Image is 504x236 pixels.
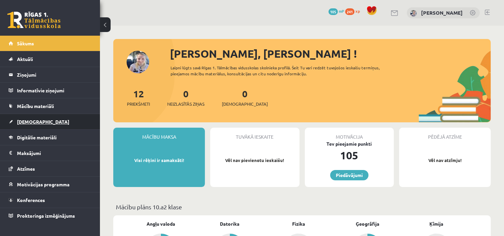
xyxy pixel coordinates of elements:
[147,220,175,227] a: Angļu valoda
[210,128,299,140] div: Tuvākā ieskaite
[9,67,92,82] a: Ziņojumi
[305,140,394,147] div: Tev pieejamie punkti
[345,8,354,15] span: 241
[117,157,202,164] p: Visi rēķini ir samaksāti!
[9,98,92,114] a: Mācību materiāli
[17,67,92,82] legend: Ziņojumi
[345,8,363,14] a: 241 xp
[113,128,205,140] div: Mācību maksa
[305,147,394,163] div: 105
[17,134,57,140] span: Digitālie materiāli
[421,9,463,16] a: [PERSON_NAME]
[17,119,69,125] span: [DEMOGRAPHIC_DATA]
[17,213,75,219] span: Proktoringa izmēģinājums
[17,197,45,203] span: Konferences
[170,46,491,62] div: [PERSON_NAME], [PERSON_NAME] !
[9,192,92,208] a: Konferences
[167,88,205,107] a: 0Neizlasītās ziņas
[429,220,443,227] a: Ķīmija
[17,40,34,46] span: Sākums
[17,103,54,109] span: Mācību materiāli
[127,88,150,107] a: 12Priekšmeti
[9,161,92,176] a: Atzīmes
[171,65,397,77] div: Laipni lūgts savā Rīgas 1. Tālmācības vidusskolas skolnieka profilā. Šeit Tu vari redzēt tuvojošo...
[116,202,488,211] p: Mācību plāns 10.a2 klase
[17,56,33,62] span: Aktuāli
[402,157,487,164] p: Vēl nav atzīmju!
[328,8,344,14] a: 105 mP
[17,145,92,161] legend: Maksājumi
[328,8,338,15] span: 105
[305,128,394,140] div: Motivācija
[9,114,92,129] a: [DEMOGRAPHIC_DATA]
[9,130,92,145] a: Digitālie materiāli
[214,157,296,164] p: Vēl nav pievienotu ieskaišu!
[17,83,92,98] legend: Informatīvie ziņojumi
[355,8,360,14] span: xp
[9,36,92,51] a: Sākums
[9,145,92,161] a: Maksājumi
[9,83,92,98] a: Informatīvie ziņojumi
[9,208,92,223] a: Proktoringa izmēģinājums
[292,220,305,227] a: Fizika
[17,166,35,172] span: Atzīmes
[220,220,240,227] a: Datorika
[356,220,379,227] a: Ģeogrāfija
[339,8,344,14] span: mP
[127,101,150,107] span: Priekšmeti
[167,101,205,107] span: Neizlasītās ziņas
[222,101,268,107] span: [DEMOGRAPHIC_DATA]
[410,10,417,17] img: Kristīne Vītola
[9,51,92,67] a: Aktuāli
[222,88,268,107] a: 0[DEMOGRAPHIC_DATA]
[330,170,368,180] a: Piedāvājumi
[399,128,491,140] div: Pēdējā atzīme
[7,12,61,28] a: Rīgas 1. Tālmācības vidusskola
[9,177,92,192] a: Motivācijas programma
[17,181,70,187] span: Motivācijas programma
